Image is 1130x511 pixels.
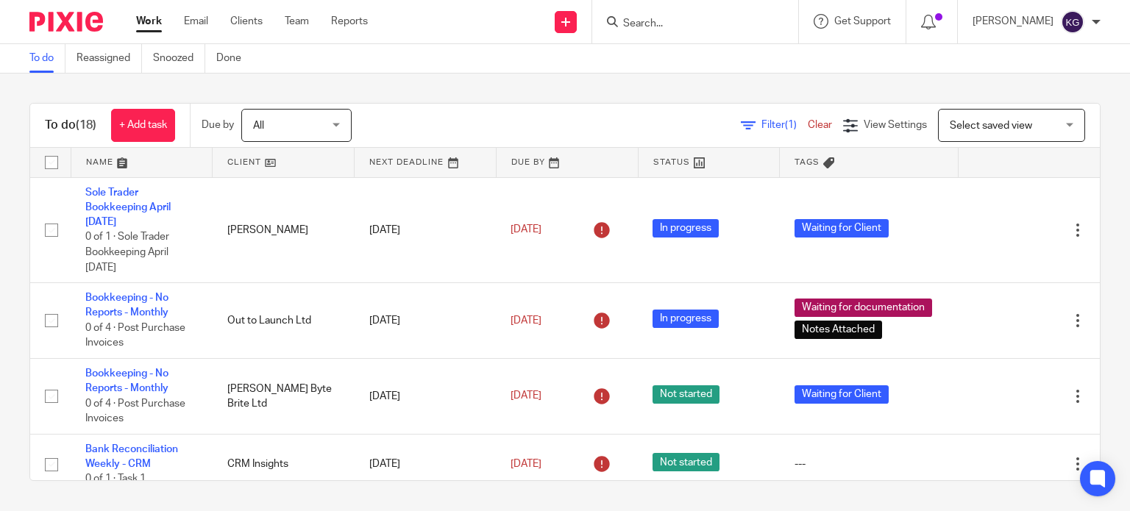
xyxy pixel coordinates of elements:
span: Not started [653,453,719,471]
td: CRM Insights [213,434,355,494]
a: Reassigned [77,44,142,73]
span: In progress [653,310,719,328]
div: --- [795,457,943,471]
span: 0 of 1 · Task 1 [85,474,146,485]
a: Email [184,14,208,29]
span: Select saved view [950,121,1032,131]
span: 0 of 4 · Post Purchase Invoices [85,323,185,349]
td: [PERSON_NAME] Byte Brite Ltd [213,358,355,434]
a: Snoozed [153,44,205,73]
span: Get Support [834,16,891,26]
a: To do [29,44,65,73]
span: All [253,121,264,131]
span: 0 of 1 · Sole Trader Bookkeeping April [DATE] [85,232,169,273]
a: + Add task [111,109,175,142]
span: [DATE] [511,391,541,401]
span: Waiting for Client [795,385,889,404]
span: Waiting for Client [795,219,889,237]
span: Tags [795,158,820,166]
a: Bank Reconciliation Weekly - CRM [85,444,178,469]
img: Pixie [29,12,103,32]
span: Filter [761,120,808,130]
a: Bookkeeping - No Reports - Monthly [85,368,168,393]
span: (18) [76,119,96,131]
span: In progress [653,219,719,237]
img: svg%3E [1061,10,1084,34]
span: Waiting for documentation [795,299,932,317]
a: Clear [808,120,832,130]
td: [DATE] [355,358,497,434]
td: [PERSON_NAME] [213,177,355,283]
a: Clients [230,14,263,29]
h1: To do [45,118,96,133]
td: [DATE] [355,434,497,494]
a: Team [285,14,309,29]
td: [DATE] [355,283,497,359]
a: Work [136,14,162,29]
span: (1) [785,120,797,130]
a: Done [216,44,252,73]
span: [DATE] [511,315,541,326]
td: Out to Launch Ltd [213,283,355,359]
p: [PERSON_NAME] [973,14,1053,29]
td: [DATE] [355,177,497,283]
span: Not started [653,385,719,404]
input: Search [622,18,754,31]
a: Bookkeeping - No Reports - Monthly [85,293,168,318]
span: 0 of 4 · Post Purchase Invoices [85,399,185,424]
span: View Settings [864,120,927,130]
p: Due by [202,118,234,132]
a: Sole Trader Bookkeeping April [DATE] [85,187,171,228]
span: [DATE] [511,225,541,235]
span: Notes Attached [795,321,882,339]
a: Reports [331,14,368,29]
span: [DATE] [511,459,541,469]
